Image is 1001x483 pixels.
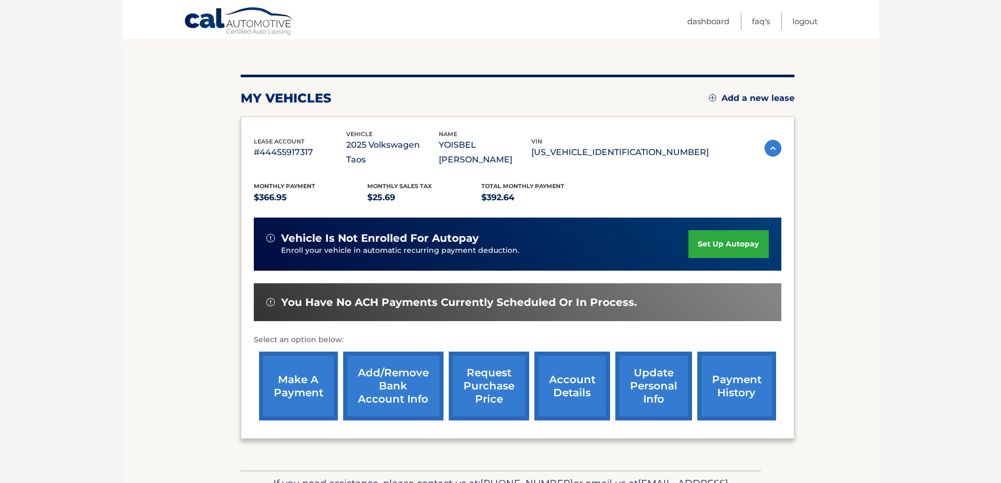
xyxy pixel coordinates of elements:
[449,352,529,420] a: request purchase price
[531,145,709,160] p: [US_VEHICLE_IDENTIFICATION_NUMBER]
[481,190,595,205] p: $392.64
[184,7,294,37] a: Cal Automotive
[259,352,338,420] a: make a payment
[765,140,781,157] img: accordion-active.svg
[481,182,564,190] span: Total Monthly Payment
[531,138,542,145] span: vin
[697,352,776,420] a: payment history
[367,182,432,190] span: Monthly sales Tax
[266,298,275,306] img: alert-white.svg
[615,352,692,420] a: update personal info
[254,190,368,205] p: $366.95
[752,13,770,30] a: FAQ's
[346,130,373,138] span: vehicle
[709,94,716,101] img: add.svg
[367,190,481,205] p: $25.69
[343,352,443,420] a: Add/Remove bank account info
[792,13,818,30] a: Logout
[281,296,637,309] span: You have no ACH payments currently scheduled or in process.
[281,245,689,256] p: Enroll your vehicle in automatic recurring payment deduction.
[254,138,305,145] span: lease account
[346,138,439,167] p: 2025 Volkswagen Taos
[709,93,794,104] a: Add a new lease
[439,138,531,167] p: YOISBEL [PERSON_NAME]
[241,90,332,106] h2: my vehicles
[281,232,479,245] span: vehicle is not enrolled for autopay
[687,13,729,30] a: Dashboard
[688,230,768,258] a: set up autopay
[534,352,610,420] a: account details
[254,182,315,190] span: Monthly Payment
[254,334,781,346] p: Select an option below:
[266,234,275,242] img: alert-white.svg
[439,130,457,138] span: name
[254,145,346,160] p: #44455917317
